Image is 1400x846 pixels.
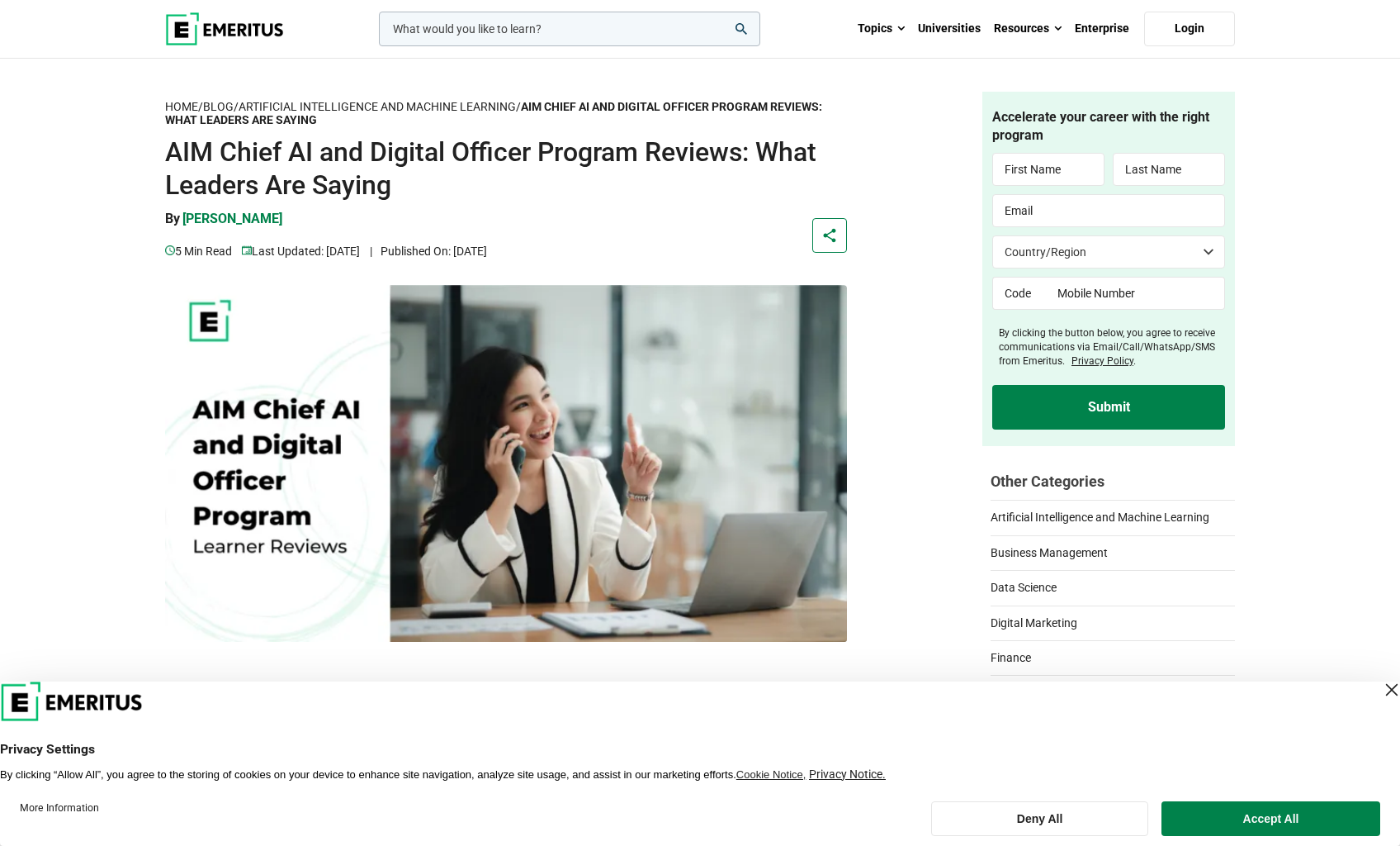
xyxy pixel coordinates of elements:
[992,108,1225,145] h4: Accelerate your career with the right program
[1071,355,1133,367] a: Privacy Policy
[1113,153,1225,186] input: Last Name
[165,100,822,127] span: / / /
[242,245,252,255] img: video-views
[1144,12,1235,46] a: Login
[379,12,760,46] input: woocommerce-product-search-field-0
[991,535,1235,562] a: Business Management
[242,242,360,260] p: Last Updated: [DATE]
[370,245,372,258] span: |
[165,211,180,226] span: By
[203,100,234,114] a: Blog
[992,194,1225,227] input: Email
[182,210,282,228] p: [PERSON_NAME]
[991,570,1235,596] a: Data Science
[165,245,175,255] img: video-views
[182,210,282,241] a: [PERSON_NAME]
[991,500,1235,526] a: Artificial Intelligence and Machine Learning
[165,100,822,127] strong: AIM Chief AI and Digital Officer Program Reviews: What Leaders Are Saying
[991,675,1235,701] a: IT
[165,100,198,114] a: Home
[165,135,847,202] h1: AIM Chief AI and Digital Officer Program Reviews: What Leaders Are Saying
[991,606,1235,632] a: Digital Marketing
[165,242,232,260] p: 5 min read
[999,326,1225,368] label: By clicking the button below, you agree to receive communications via Email/Call/WhatsApp/SMS fro...
[1046,277,1226,310] input: Mobile Number
[992,385,1225,430] input: Submit
[370,242,487,260] p: Published On: [DATE]
[992,153,1104,186] input: First Name
[991,640,1235,667] a: Finance
[992,235,1225,269] select: Country
[165,285,847,642] img: AIM Chief AI and Digital Officer Program Reviews: What Leaders Are Saying | leadership learner st...
[992,277,1046,310] input: Code
[991,471,1235,492] h2: Other Categories
[239,100,516,114] a: Artificial Intelligence and Machine Learning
